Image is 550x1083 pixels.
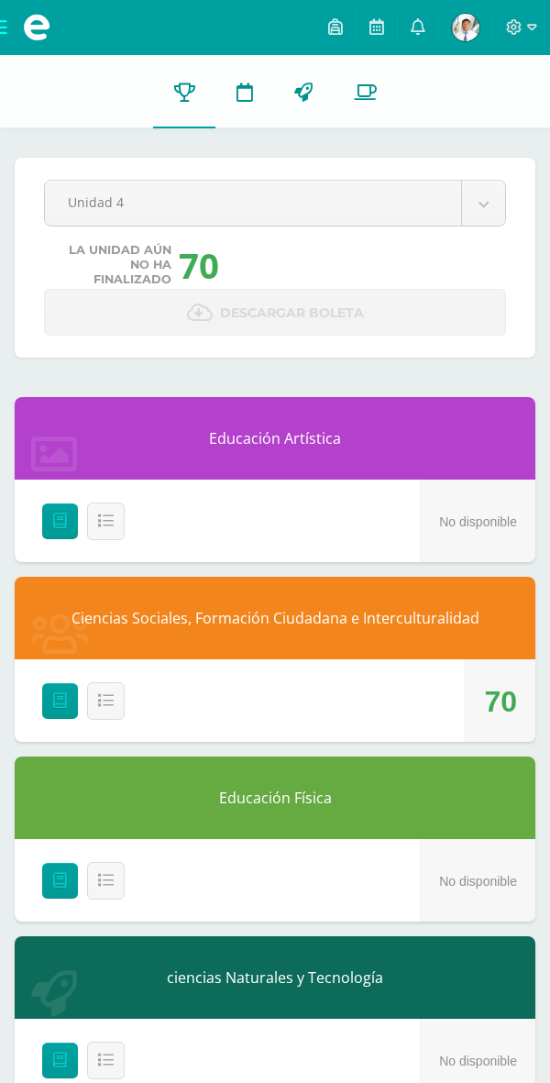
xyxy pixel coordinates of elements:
div: 70 [484,660,517,743]
div: Educación Artística [15,397,535,480]
div: Educación Física [15,757,535,839]
a: Unidad 4 [45,181,505,226]
span: La unidad aún no ha finalizado [53,243,171,287]
span: No disponible [439,1054,517,1068]
span: No disponible [439,514,517,529]
span: Descargar boleta [220,291,364,336]
div: Ciencias Sociales, Formación Ciudadana e Interculturalidad [15,577,535,659]
div: ciencias Naturales y Tecnología [15,936,535,1019]
img: 634950e137f39f5adc814172a08baa45.png [452,14,479,41]
div: 70 [179,241,219,289]
span: Unidad 4 [68,181,438,224]
span: No disponible [439,874,517,889]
